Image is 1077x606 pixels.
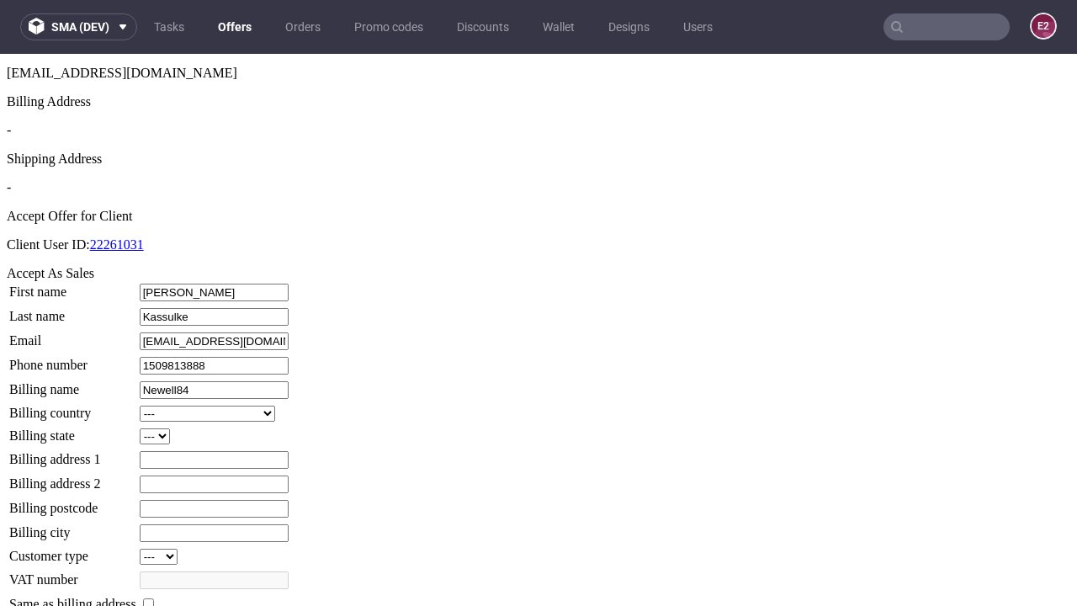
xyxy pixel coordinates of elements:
[8,253,137,273] td: Last name
[8,327,137,346] td: Billing name
[208,13,262,40] a: Offers
[90,183,144,198] a: 22261031
[8,229,137,248] td: First name
[8,517,137,536] td: VAT number
[8,470,137,489] td: Billing city
[7,126,11,141] span: -
[1032,14,1055,38] figcaption: e2
[447,13,519,40] a: Discounts
[275,13,331,40] a: Orders
[7,69,11,83] span: -
[7,40,1070,56] div: Billing Address
[7,98,1070,113] div: Shipping Address
[8,421,137,440] td: Billing address 2
[144,13,194,40] a: Tasks
[7,183,1070,199] p: Client User ID:
[8,541,137,560] td: Same as billing address
[51,21,109,33] span: sma (dev)
[673,13,723,40] a: Users
[7,12,237,26] span: [EMAIL_ADDRESS][DOMAIN_NAME]
[8,351,137,369] td: Billing country
[8,278,137,297] td: Email
[8,374,137,391] td: Billing state
[8,396,137,416] td: Billing address 1
[598,13,660,40] a: Designs
[8,302,137,322] td: Phone number
[344,13,433,40] a: Promo codes
[533,13,585,40] a: Wallet
[7,212,1070,227] div: Accept As Sales
[7,155,1070,170] div: Accept Offer for Client
[8,445,137,465] td: Billing postcode
[8,494,137,512] td: Customer type
[20,13,137,40] button: sma (dev)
